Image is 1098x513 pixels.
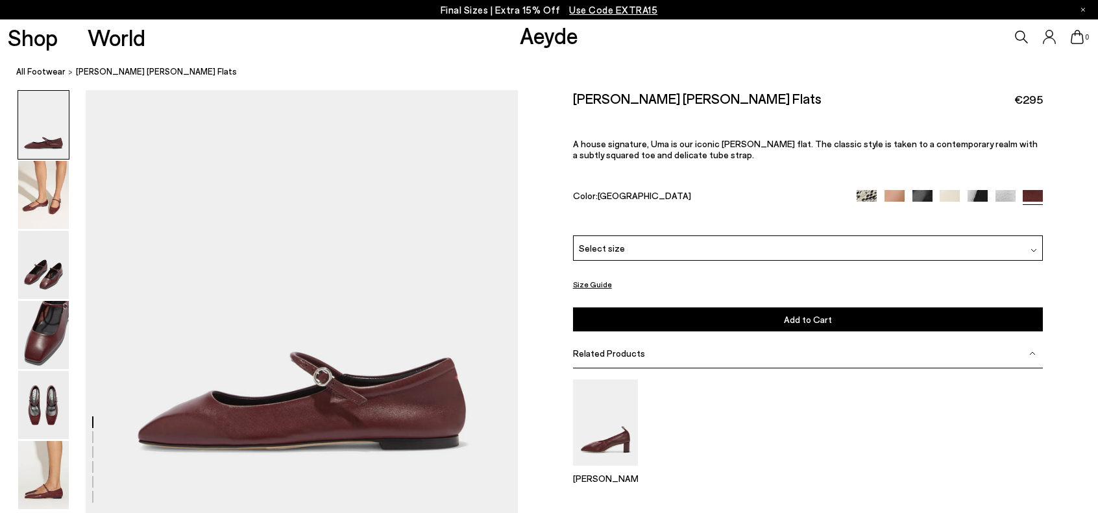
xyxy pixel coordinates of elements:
img: svg%3E [1031,247,1037,254]
a: Narissa Ruched Pumps [PERSON_NAME] [573,457,638,484]
p: A house signature, Uma is our iconic [PERSON_NAME] flat. The classic style is taken to a contempo... [573,138,1043,160]
a: Shop [8,26,58,49]
img: Uma Mary-Jane Flats - Image 2 [18,161,69,229]
span: Add to Cart [784,314,832,325]
span: 0 [1084,34,1090,41]
img: svg%3E [1029,350,1036,357]
nav: breadcrumb [16,54,1098,90]
span: Related Products [573,348,645,359]
img: Uma Mary-Jane Flats - Image 1 [18,91,69,159]
button: Size Guide [573,276,612,292]
span: €295 [1014,91,1043,108]
a: Aeyde [520,21,578,49]
p: [PERSON_NAME] [573,473,638,484]
span: Select size [579,241,625,255]
span: [PERSON_NAME] [PERSON_NAME] Flats [76,65,237,78]
h2: [PERSON_NAME] [PERSON_NAME] Flats [573,90,822,106]
img: Uma Mary-Jane Flats - Image 5 [18,371,69,439]
span: Navigate to /collections/ss25-final-sizes [569,4,657,16]
span: [GEOGRAPHIC_DATA] [598,190,691,201]
img: Uma Mary-Jane Flats - Image 4 [18,301,69,369]
a: 0 [1071,30,1084,44]
div: Color: [573,190,842,205]
img: Uma Mary-Jane Flats - Image 3 [18,231,69,299]
button: Add to Cart [573,307,1043,331]
p: Final Sizes | Extra 15% Off [441,2,658,18]
a: All Footwear [16,65,66,78]
img: Narissa Ruched Pumps [573,379,638,466]
a: World [88,26,145,49]
img: Uma Mary-Jane Flats - Image 6 [18,441,69,509]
